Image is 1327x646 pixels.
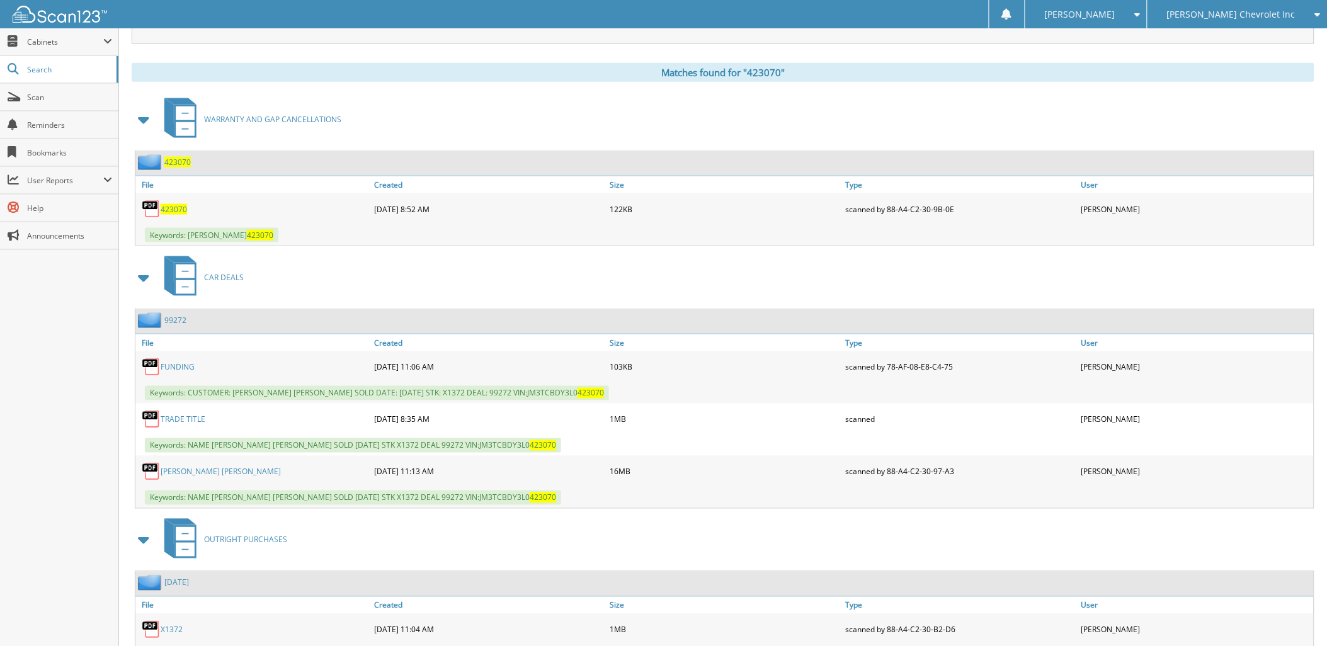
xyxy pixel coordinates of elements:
span: Scan [27,92,112,103]
span: CAR DEALS [204,272,244,283]
div: [DATE] 11:06 AM [371,354,607,380]
a: Type [843,334,1078,351]
div: 122KB [607,196,842,222]
a: OUTRIGHT PURCHASES [157,515,287,565]
span: Bookmarks [27,147,112,158]
a: [PERSON_NAME] [PERSON_NAME] [161,467,281,477]
span: Help [27,203,112,213]
a: User [1078,334,1314,351]
span: WARRANTY AND GAP CANCELLATIONS [204,114,341,125]
a: CAR DEALS [157,252,244,302]
div: scanned by 78-AF-08-E8-C4-75 [843,354,1078,380]
span: 423070 [530,440,556,451]
a: File [135,597,371,614]
a: Created [371,597,607,614]
div: [DATE] 8:52 AM [371,196,607,222]
span: Keywords: NAME [PERSON_NAME] [PERSON_NAME] SOLD [DATE] STK X1372 DEAL 99272 VIN:JM3TCBDY3L0 [145,490,561,505]
img: scan123-logo-white.svg [13,6,107,23]
div: 16MB [607,459,842,484]
a: FUNDING [161,362,195,373]
img: folder2.png [138,312,164,328]
a: Size [607,334,842,351]
span: Cabinets [27,37,103,47]
a: X1372 [161,625,183,635]
a: Type [843,597,1078,614]
div: [PERSON_NAME] [1078,617,1314,642]
span: Keywords: CUSTOMER: [PERSON_NAME] [PERSON_NAME] SOLD DATE: [DATE] STK: X1372 DEAL: 99272 VIN:JM3T... [145,386,609,400]
img: PDF.png [142,410,161,429]
span: 423070 [578,388,604,399]
img: PDF.png [142,462,161,481]
a: 99272 [164,315,186,326]
span: 423070 [530,492,556,503]
a: Size [607,597,842,614]
a: File [135,334,371,351]
span: Keywords: NAME [PERSON_NAME] [PERSON_NAME] SOLD [DATE] STK X1372 DEAL 99272 VIN:JM3TCBDY3L0 [145,438,561,453]
span: 423070 [247,230,273,241]
div: scanned by 88-A4-C2-30-B2-D6 [843,617,1078,642]
div: scanned by 88-A4-C2-30-97-A3 [843,459,1078,484]
a: 423070 [164,157,191,167]
span: OUTRIGHT PURCHASES [204,535,287,545]
div: [PERSON_NAME] [1078,354,1314,380]
div: 103KB [607,354,842,380]
a: Type [843,176,1078,193]
a: Size [607,176,842,193]
div: [DATE] 8:35 AM [371,407,607,432]
div: 1MB [607,617,842,642]
div: [DATE] 11:13 AM [371,459,607,484]
a: User [1078,597,1314,614]
a: File [135,176,371,193]
img: PDF.png [142,620,161,639]
div: scanned by 88-A4-C2-30-9B-0E [843,196,1078,222]
span: Announcements [27,230,112,241]
div: [PERSON_NAME] [1078,459,1314,484]
a: [DATE] [164,577,189,588]
span: User Reports [27,175,103,186]
a: 423070 [161,204,187,215]
div: [PERSON_NAME] [1078,407,1314,432]
div: scanned [843,407,1078,432]
div: [PERSON_NAME] [1078,196,1314,222]
img: PDF.png [142,358,161,377]
span: Reminders [27,120,112,130]
img: folder2.png [138,575,164,591]
span: [PERSON_NAME] Chevrolet Inc [1167,11,1296,18]
img: PDF.png [142,200,161,218]
a: Created [371,176,607,193]
img: folder2.png [138,154,164,170]
a: Created [371,334,607,351]
span: Search [27,64,110,75]
div: [DATE] 11:04 AM [371,617,607,642]
a: User [1078,176,1314,193]
span: Keywords: [PERSON_NAME] [145,228,278,242]
a: WARRANTY AND GAP CANCELLATIONS [157,94,341,144]
span: [PERSON_NAME] [1045,11,1115,18]
div: 1MB [607,407,842,432]
div: Matches found for "423070" [132,63,1314,82]
a: TRADE TITLE [161,414,205,425]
